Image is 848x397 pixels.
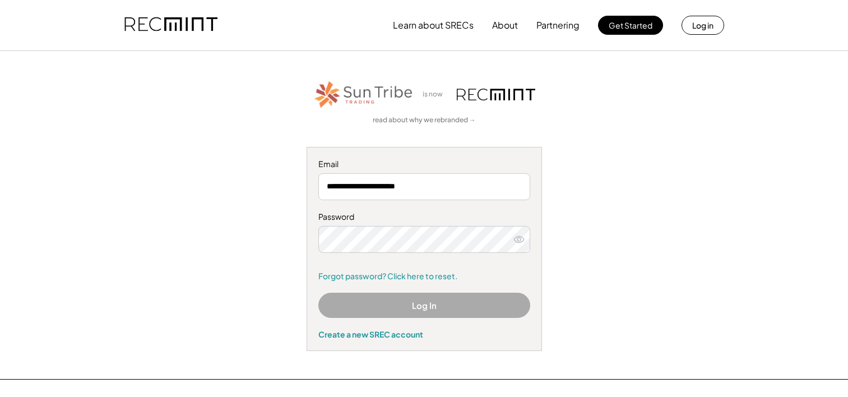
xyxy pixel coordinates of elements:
[492,14,518,36] button: About
[318,329,530,339] div: Create a new SREC account
[682,16,724,35] button: Log in
[457,89,535,100] img: recmint-logotype%403x.png
[318,211,530,223] div: Password
[318,293,530,318] button: Log In
[393,14,474,36] button: Learn about SRECs
[313,79,414,110] img: STT_Horizontal_Logo%2B-%2BColor.png
[598,16,663,35] button: Get Started
[318,159,530,170] div: Email
[318,271,530,282] a: Forgot password? Click here to reset.
[124,6,217,44] img: recmint-logotype%403x.png
[420,90,451,99] div: is now
[536,14,580,36] button: Partnering
[373,116,476,125] a: read about why we rebranded →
